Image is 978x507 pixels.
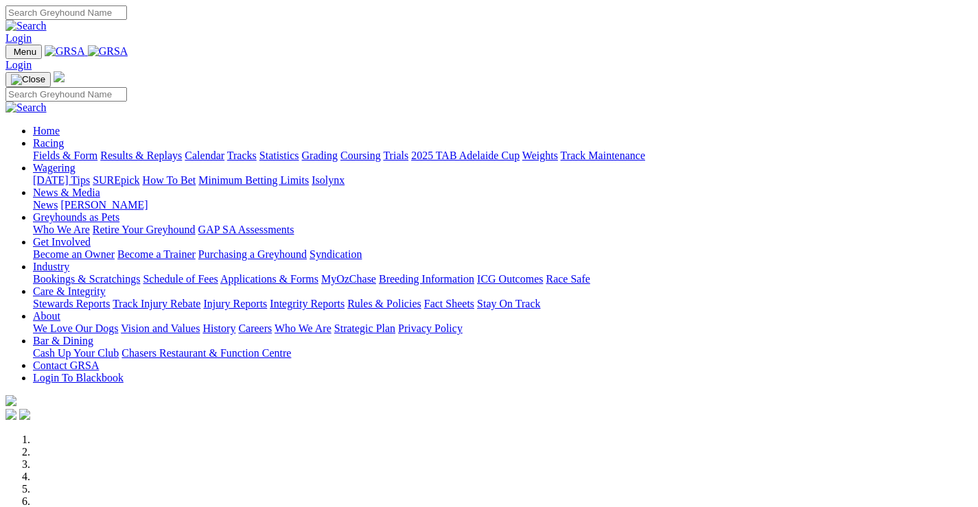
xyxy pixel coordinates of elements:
[143,174,196,186] a: How To Bet
[5,409,16,420] img: facebook.svg
[302,150,338,161] a: Grading
[33,162,75,174] a: Wagering
[60,199,148,211] a: [PERSON_NAME]
[398,322,463,334] a: Privacy Policy
[54,71,65,82] img: logo-grsa-white.png
[561,150,645,161] a: Track Maintenance
[220,273,318,285] a: Applications & Forms
[379,273,474,285] a: Breeding Information
[5,87,127,102] input: Search
[477,298,540,309] a: Stay On Track
[5,395,16,406] img: logo-grsa-white.png
[5,102,47,114] img: Search
[5,20,47,32] img: Search
[100,150,182,161] a: Results & Replays
[33,335,93,346] a: Bar & Dining
[310,248,362,260] a: Syndication
[33,125,60,137] a: Home
[334,322,395,334] a: Strategic Plan
[33,273,973,285] div: Industry
[33,150,97,161] a: Fields & Form
[5,59,32,71] a: Login
[424,298,474,309] a: Fact Sheets
[340,150,381,161] a: Coursing
[312,174,345,186] a: Isolynx
[198,248,307,260] a: Purchasing a Greyhound
[259,150,299,161] a: Statistics
[14,47,36,57] span: Menu
[5,5,127,20] input: Search
[45,45,85,58] img: GRSA
[33,310,60,322] a: About
[477,273,543,285] a: ICG Outcomes
[93,174,139,186] a: SUREpick
[411,150,520,161] a: 2025 TAB Adelaide Cup
[33,347,973,359] div: Bar & Dining
[11,74,45,85] img: Close
[203,298,267,309] a: Injury Reports
[202,322,235,334] a: History
[143,273,218,285] a: Schedule of Fees
[117,248,196,260] a: Become a Trainer
[275,322,331,334] a: Who We Are
[33,298,973,310] div: Care & Integrity
[33,187,100,198] a: News & Media
[33,224,973,236] div: Greyhounds as Pets
[238,322,272,334] a: Careers
[33,322,973,335] div: About
[198,174,309,186] a: Minimum Betting Limits
[546,273,590,285] a: Race Safe
[321,273,376,285] a: MyOzChase
[347,298,421,309] a: Rules & Policies
[33,248,115,260] a: Become an Owner
[113,298,200,309] a: Track Injury Rebate
[33,359,99,371] a: Contact GRSA
[33,285,106,297] a: Care & Integrity
[198,224,294,235] a: GAP SA Assessments
[33,199,58,211] a: News
[33,347,119,359] a: Cash Up Your Club
[522,150,558,161] a: Weights
[227,150,257,161] a: Tracks
[33,137,64,149] a: Racing
[33,211,119,223] a: Greyhounds as Pets
[33,322,118,334] a: We Love Our Dogs
[33,248,973,261] div: Get Involved
[33,224,90,235] a: Who We Are
[33,261,69,272] a: Industry
[33,150,973,162] div: Racing
[33,174,973,187] div: Wagering
[19,409,30,420] img: twitter.svg
[121,322,200,334] a: Vision and Values
[5,45,42,59] button: Toggle navigation
[185,150,224,161] a: Calendar
[33,174,90,186] a: [DATE] Tips
[5,72,51,87] button: Toggle navigation
[33,199,973,211] div: News & Media
[121,347,291,359] a: Chasers Restaurant & Function Centre
[33,236,91,248] a: Get Involved
[5,32,32,44] a: Login
[88,45,128,58] img: GRSA
[33,273,140,285] a: Bookings & Scratchings
[383,150,408,161] a: Trials
[33,372,124,384] a: Login To Blackbook
[93,224,196,235] a: Retire Your Greyhound
[33,298,110,309] a: Stewards Reports
[270,298,345,309] a: Integrity Reports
